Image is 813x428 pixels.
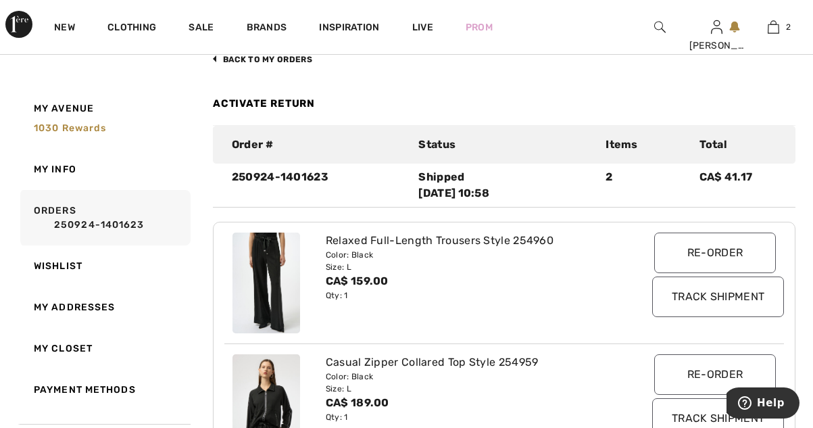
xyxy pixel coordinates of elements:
a: Prom [466,20,493,34]
div: Casual Zipper Collared Top Style 254959 [326,354,636,371]
a: Brands [247,22,287,36]
a: Sale [189,22,214,36]
input: Track Shipment [652,277,784,317]
span: Inspiration [319,22,379,36]
div: Status [410,137,597,153]
img: 1ère Avenue [5,11,32,38]
div: Relaxed Full-Length Trousers Style 254960 [326,233,636,249]
div: Items [597,137,691,153]
div: Total [691,137,785,153]
span: 2 [786,21,791,33]
a: New [54,22,75,36]
input: Re-order [654,354,776,395]
img: My Info [711,19,722,35]
a: Payment Methods [18,369,191,410]
div: 250924-1401623 [224,169,411,201]
a: My Info [18,149,191,190]
div: Size: L [326,383,636,395]
div: Size: L [326,261,636,273]
a: Sign In [711,20,722,33]
div: Color: Black [326,249,636,261]
div: CA$ 189.00 [326,395,636,411]
div: Order # [224,137,411,153]
input: Re-order [654,233,776,273]
a: back to My Orders [213,55,312,64]
div: Color: Black [326,371,636,383]
span: My Avenue [34,101,94,116]
img: My Bag [768,19,779,35]
a: My Closet [18,328,191,369]
a: Orders [18,190,191,245]
div: [PERSON_NAME] [689,39,745,53]
div: Qty: 1 [326,289,636,302]
div: CA$ 41.17 [691,169,785,201]
img: search the website [654,19,666,35]
a: Activate Return [213,97,316,110]
a: Clothing [107,22,156,36]
iframe: Opens a widget where you can find more information [726,387,799,421]
span: 1030 rewards [34,122,106,134]
a: Wishlist [18,245,191,287]
div: 2 [597,169,691,201]
a: Live [412,20,433,34]
img: joseph-ribkoff-pants-black_254960a_1_27a6_search.jpg [232,233,300,334]
div: Qty: 1 [326,411,636,423]
a: 2 [746,19,802,35]
a: My Addresses [18,287,191,328]
div: CA$ 159.00 [326,273,636,289]
div: Shipped [DATE] 10:58 [418,169,589,201]
a: 250924-1401623 [34,218,187,232]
